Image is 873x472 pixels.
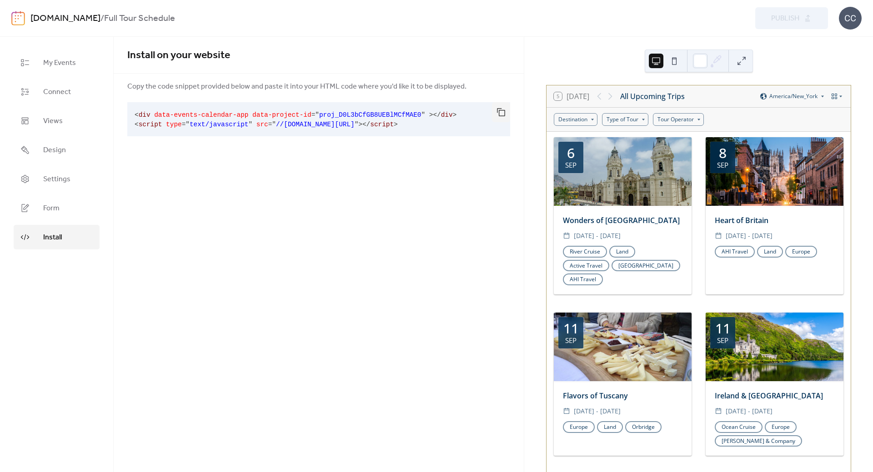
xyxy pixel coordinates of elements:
[769,94,818,99] span: America/New_York
[100,10,104,27] b: /
[276,121,355,128] span: //[DOMAIN_NAME][URL]
[433,111,441,119] span: </
[719,146,727,160] div: 8
[563,322,579,335] div: 11
[14,225,100,249] a: Install
[43,203,60,214] span: Form
[43,116,63,127] span: Views
[14,167,100,191] a: Settings
[139,121,162,128] span: script
[43,58,76,69] span: My Events
[256,121,268,128] span: src
[186,121,190,128] span: "
[453,111,457,119] span: >
[441,111,453,119] span: div
[362,121,370,128] span: </
[14,79,100,104] a: Connect
[715,322,731,335] div: 11
[726,230,773,241] span: [DATE] - [DATE]
[554,215,692,226] div: Wonders of [GEOGRAPHIC_DATA]
[14,50,100,75] a: My Events
[272,121,276,128] span: "
[135,111,139,119] span: <
[11,11,25,25] img: logo
[311,111,316,119] span: =
[726,406,773,417] span: [DATE] - [DATE]
[421,111,425,119] span: "
[30,10,100,27] a: [DOMAIN_NAME]
[315,111,319,119] span: "
[717,337,728,344] div: Sep
[252,111,311,119] span: data-project-id
[715,230,722,241] div: ​
[717,162,728,169] div: Sep
[706,215,843,226] div: Heart of Britain
[370,121,394,128] span: script
[715,406,722,417] div: ​
[166,121,182,128] span: type
[14,196,100,220] a: Form
[620,91,685,102] div: All Upcoming Trips
[355,121,359,128] span: "
[567,146,575,160] div: 6
[139,111,151,119] span: div
[14,109,100,133] a: Views
[319,111,421,119] span: proj_D0L3bCfGB8UEBlMCfMAE0
[135,121,139,128] span: <
[554,390,692,401] div: Flavors of Tuscany
[43,145,66,156] span: Design
[104,10,175,27] b: Full Tour Schedule
[190,121,249,128] span: text/javascript
[574,406,621,417] span: [DATE] - [DATE]
[154,111,248,119] span: data-events-calendar-app
[565,337,577,344] div: Sep
[574,230,621,241] span: [DATE] - [DATE]
[358,121,362,128] span: >
[565,162,577,169] div: Sep
[563,230,570,241] div: ​
[43,174,70,185] span: Settings
[429,111,433,119] span: >
[268,121,272,128] span: =
[839,7,862,30] div: CC
[127,81,467,92] span: Copy the code snippet provided below and paste it into your HTML code where you'd like it to be d...
[563,406,570,417] div: ​
[127,45,230,65] span: Install on your website
[43,232,62,243] span: Install
[43,87,71,98] span: Connect
[394,121,398,128] span: >
[706,390,843,401] div: Ireland & [GEOGRAPHIC_DATA]
[182,121,186,128] span: =
[248,121,252,128] span: "
[14,138,100,162] a: Design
